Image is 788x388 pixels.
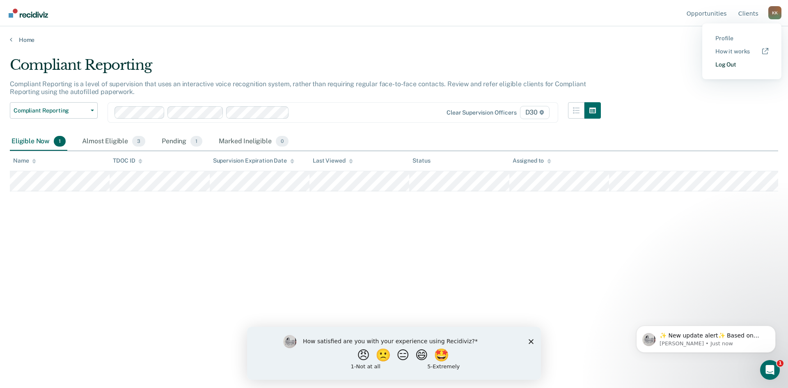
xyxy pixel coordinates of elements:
div: Assigned to [513,157,551,164]
button: Compliant Reporting [10,102,98,119]
iframe: Intercom notifications message [624,308,788,366]
span: 0 [276,136,289,147]
div: Supervision Expiration Date [213,157,294,164]
iframe: Intercom live chat [760,360,780,380]
div: Marked Ineligible0 [217,133,290,151]
p: Message from Kim, sent Just now [36,32,142,39]
span: 1 [190,136,202,147]
div: Last Viewed [313,157,353,164]
span: ✨ New update alert✨ Based on your feedback, we've made a few updates we wanted to share. 1. We ha... [36,24,141,186]
div: Clear supervision officers [447,109,516,116]
img: Recidiviz [9,9,48,18]
div: K K [768,6,781,19]
div: Compliant Reporting [10,57,601,80]
div: TDOC ID [113,157,142,164]
span: 1 [54,136,66,147]
span: 3 [132,136,145,147]
span: 1 [777,360,783,367]
div: Eligible Now1 [10,133,67,151]
div: Profile menu [702,23,781,79]
a: Log Out [715,61,768,68]
a: How it works [715,48,768,55]
iframe: Survey by Kim from Recidiviz [247,327,541,380]
button: Profile dropdown button [768,6,781,19]
span: D30 [520,106,550,119]
p: Compliant Reporting is a level of supervision that uses an interactive voice recognition system, ... [10,80,586,96]
a: Home [10,36,778,44]
div: Status [412,157,430,164]
div: Pending1 [160,133,204,151]
span: Compliant Reporting [14,107,87,114]
div: Name [13,157,36,164]
div: Almost Eligible3 [80,133,147,151]
a: Profile [715,35,768,42]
